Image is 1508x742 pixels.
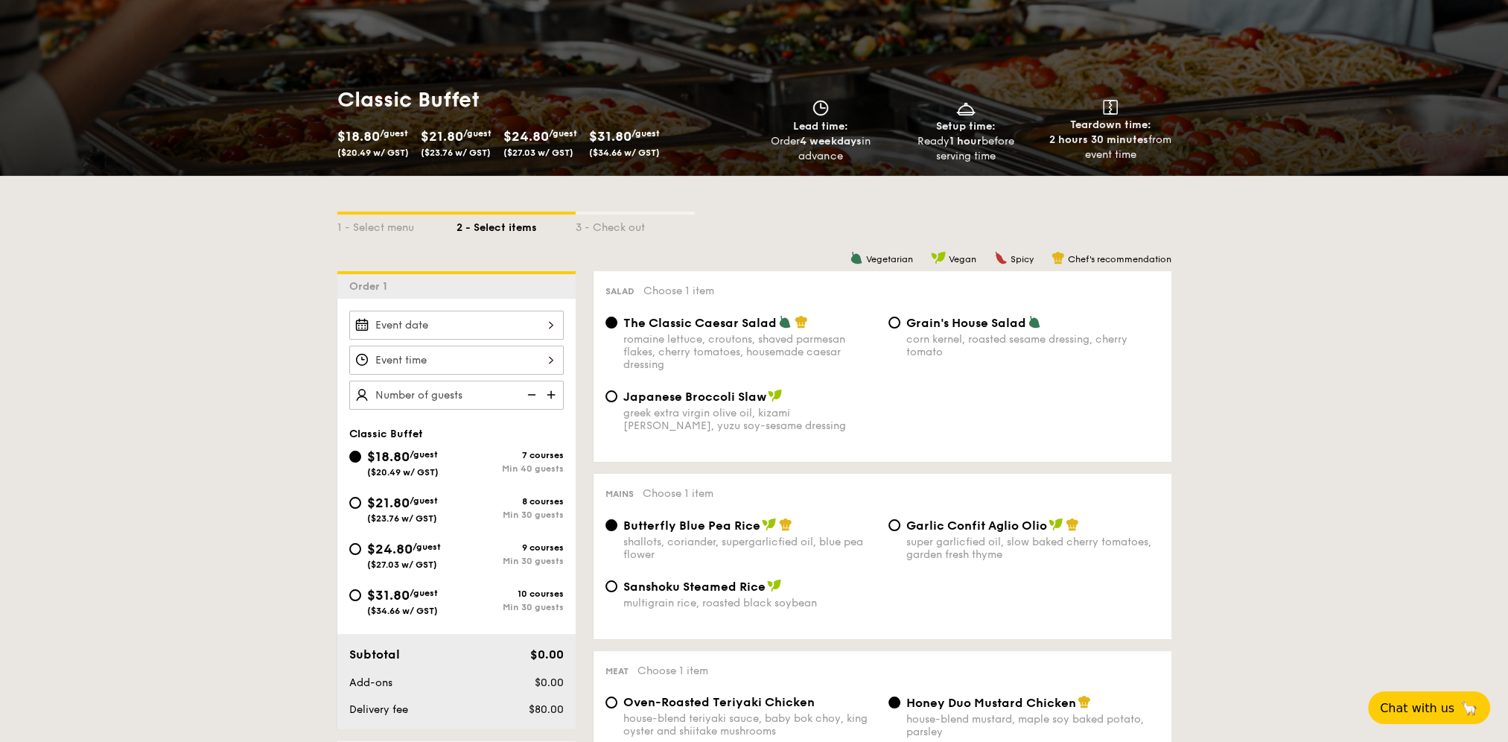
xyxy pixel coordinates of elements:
div: shallots, coriander, supergarlicfied oil, blue pea flower [623,536,877,561]
span: ($20.49 w/ GST) [337,148,409,158]
img: icon-chef-hat.a58ddaea.svg [779,518,792,531]
input: Honey Duo Mustard Chickenhouse-blend mustard, maple soy baked potato, parsley [888,697,900,708]
img: icon-spicy.37a8142b.svg [994,251,1008,264]
img: icon-vegan.f8ff3823.svg [767,579,782,592]
div: 7 courses [456,450,564,460]
span: Vegetarian [866,254,913,264]
div: from event time [1044,133,1177,162]
span: /guest [463,128,491,139]
span: $18.80 [337,128,380,145]
div: house-blend teriyaki sauce, baby bok choy, king oyster and shiitake mushrooms [623,712,877,738]
span: Honey Duo Mustard Chicken [906,696,1076,710]
div: romaine lettuce, croutons, shaved parmesan flakes, cherry tomatoes, housemade caesar dressing [623,333,877,371]
strong: 4 weekdays [800,135,861,148]
img: icon-chef-hat.a58ddaea.svg [795,315,808,329]
div: house-blend mustard, maple soy baked potato, parsley [906,713,1159,738]
img: icon-vegetarian.fe4039eb.svg [850,251,863,264]
span: Mains [605,489,634,499]
span: Sanshoku Steamed Rice [623,580,766,594]
button: Chat with us🦙 [1368,691,1490,724]
input: $18.80/guest($20.49 w/ GST)7 coursesMin 40 guests [349,451,361,463]
span: Butterfly Blue Pea Rice [623,519,760,533]
strong: 1 hour [949,135,982,148]
input: $21.80/guest($23.76 w/ GST)8 coursesMin 30 guests [349,497,361,509]
span: /guest [410,588,438,598]
input: Japanese Broccoli Slawgreek extra virgin olive oil, kizami [PERSON_NAME], yuzu soy-sesame dressing [605,390,617,402]
span: /guest [380,128,408,139]
span: Meat [605,666,629,676]
h1: Classic Buffet [337,86,748,113]
div: Min 40 guests [456,463,564,474]
span: Garlic Confit Aglio Olio [906,519,1047,533]
span: Salad [605,286,634,297]
div: 9 courses [456,542,564,553]
span: $80.00 [528,703,563,716]
div: 10 courses [456,589,564,599]
span: ($20.49 w/ GST) [367,467,439,478]
span: $31.80 [589,128,631,145]
span: Chef's recommendation [1068,254,1171,264]
strong: 2 hours 30 minutes [1049,133,1148,146]
span: Teardown time: [1070,118,1151,131]
span: ($27.03 w/ GST) [367,559,437,570]
span: $21.80 [367,495,410,511]
img: icon-teardown.65201eee.svg [1103,100,1118,115]
span: $21.80 [421,128,463,145]
span: Choose 1 item [643,487,713,500]
div: Min 30 guests [456,602,564,612]
span: The Classic Caesar Salad [623,316,777,330]
span: /guest [631,128,660,139]
span: Order 1 [349,280,393,293]
div: 2 - Select items [456,215,576,235]
img: icon-reduce.1d2dbef1.svg [519,381,541,409]
div: Min 30 guests [456,556,564,566]
img: icon-vegan.f8ff3823.svg [1049,518,1063,531]
img: icon-chef-hat.a58ddaea.svg [1066,518,1079,531]
span: $24.80 [367,541,413,557]
img: icon-vegan.f8ff3823.svg [931,251,946,264]
span: Spicy [1011,254,1034,264]
img: icon-vegetarian.fe4039eb.svg [778,315,792,329]
span: /guest [413,542,441,552]
span: $24.80 [503,128,549,145]
img: icon-chef-hat.a58ddaea.svg [1052,251,1065,264]
div: 1 - Select menu [337,215,456,235]
img: icon-dish.430c3a2e.svg [955,100,977,116]
span: ($34.66 w/ GST) [367,606,438,616]
span: /guest [410,495,438,506]
img: icon-vegan.f8ff3823.svg [762,518,777,531]
span: /guest [549,128,577,139]
div: Ready before serving time [899,134,1032,164]
div: corn kernel, roasted sesame dressing, cherry tomato [906,333,1159,358]
span: Add-ons [349,676,392,689]
input: $24.80/guest($27.03 w/ GST)9 coursesMin 30 guests [349,543,361,555]
img: icon-chef-hat.a58ddaea.svg [1078,695,1091,708]
input: Event date [349,311,564,340]
span: Delivery fee [349,703,408,716]
input: Garlic Confit Aglio Oliosuper garlicfied oil, slow baked cherry tomatoes, garden fresh thyme [888,519,900,531]
span: Subtotal [349,647,400,662]
input: Grain's House Saladcorn kernel, roasted sesame dressing, cherry tomato [888,317,900,329]
span: /guest [410,449,438,460]
span: ($27.03 w/ GST) [503,148,573,158]
div: 3 - Check out [576,215,695,235]
img: icon-vegan.f8ff3823.svg [768,389,783,402]
span: Lead time: [793,120,848,133]
div: Min 30 guests [456,510,564,520]
img: icon-vegetarian.fe4039eb.svg [1028,315,1041,329]
input: Number of guests [349,381,564,410]
span: $0.00 [529,647,563,662]
div: greek extra virgin olive oil, kizami [PERSON_NAME], yuzu soy-sesame dressing [623,407,877,432]
input: $31.80/guest($34.66 w/ GST)10 coursesMin 30 guests [349,589,361,601]
span: 🦙 [1460,700,1478,717]
span: $0.00 [534,676,563,689]
input: Butterfly Blue Pea Riceshallots, coriander, supergarlicfied oil, blue pea flower [605,519,617,531]
span: Classic Buffet [349,428,423,440]
img: icon-clock.2db775ea.svg [809,100,832,116]
span: ($23.76 w/ GST) [421,148,491,158]
span: Choose 1 item [643,285,714,297]
span: Chat with us [1380,701,1454,715]
span: Choose 1 item [637,665,708,677]
span: Vegan [949,254,976,264]
div: multigrain rice, roasted black soybean [623,597,877,609]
